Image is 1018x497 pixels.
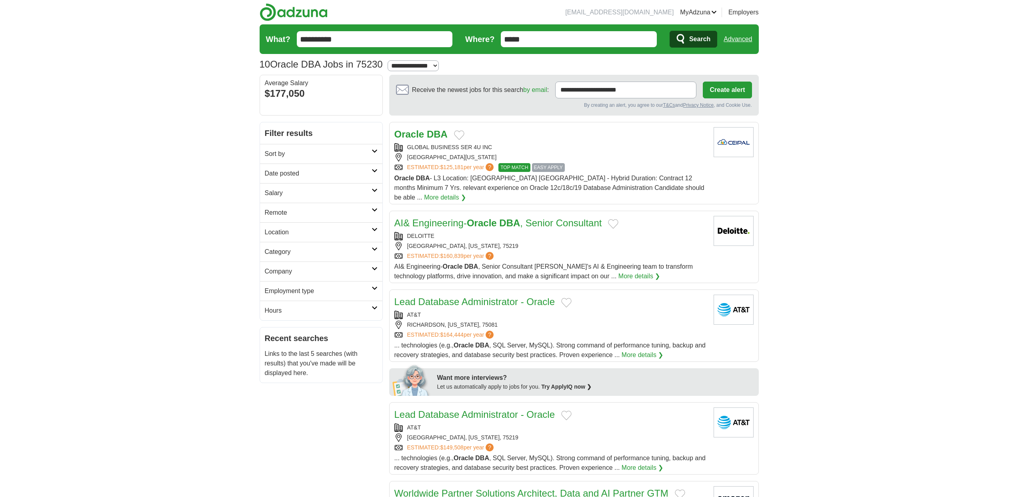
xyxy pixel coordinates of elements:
span: $125,181 [440,164,463,170]
button: Add to favorite jobs [561,298,572,307]
span: ? [486,252,494,260]
div: GLOBAL BUSINESS SER 4U INC [394,143,707,152]
strong: Oracle [394,175,414,182]
label: Where? [465,33,494,45]
a: Hours [260,301,382,320]
h2: Sort by [265,149,372,159]
img: apply-iq-scientist.png [392,364,431,396]
a: More details ❯ [622,463,664,473]
h2: Salary [265,188,372,198]
a: Company [260,261,382,281]
span: ? [486,163,494,171]
span: ? [486,443,494,451]
img: Adzuna logo [260,3,328,21]
strong: Oracle [442,263,462,270]
a: AT&T [407,424,421,431]
div: Let us automatically apply to jobs for you. [437,383,754,391]
a: Employers [728,8,759,17]
button: Add to favorite jobs [608,219,618,229]
a: Location [260,222,382,242]
div: [GEOGRAPHIC_DATA], [US_STATE], 75219 [394,242,707,250]
a: Advanced [724,31,752,47]
button: Add to favorite jobs [454,130,464,140]
a: Salary [260,183,382,203]
a: Try ApplyIQ now ❯ [541,383,592,390]
a: More details ❯ [618,271,660,281]
span: Search [689,31,710,47]
img: AT&T logo [714,407,754,437]
span: $160,839 [440,253,463,259]
a: AI& Engineering-Oracle DBA, Senior Consultant [394,218,602,228]
span: $164,444 [440,331,463,338]
h2: Filter results [260,122,382,144]
h2: Employment type [265,286,372,296]
span: - L3 Location: [GEOGRAPHIC_DATA] [GEOGRAPHIC_DATA] - Hybrid Duration: Contract 12 months Minimum ... [394,175,704,201]
a: Employment type [260,281,382,301]
a: Privacy Notice [683,102,714,108]
h2: Hours [265,306,372,315]
strong: DBA [499,218,520,228]
a: Lead Database Administrator - Oracle [394,409,555,420]
a: by email [523,86,547,93]
h2: Category [265,247,372,257]
a: T&Cs [663,102,675,108]
li: [EMAIL_ADDRESS][DOMAIN_NAME] [565,8,674,17]
a: ESTIMATED:$160,839per year? [407,252,496,260]
a: More details ❯ [424,193,466,202]
img: Company logo [714,127,754,157]
strong: Oracle [454,342,474,349]
h2: Date posted [265,169,372,178]
button: Search [670,31,717,48]
div: [GEOGRAPHIC_DATA], [US_STATE], 75219 [394,433,707,442]
h2: Location [265,228,372,237]
button: Create alert [703,82,752,98]
span: AI& Engineering- , Senior Consultant [PERSON_NAME]'s AI & Engineering team to transform technolog... [394,263,693,279]
a: ESTIMATED:$125,181per year? [407,163,496,172]
strong: Oracle [467,218,497,228]
span: 10 [260,57,270,72]
a: Remote [260,203,382,222]
label: What? [266,33,290,45]
a: AT&T [407,311,421,318]
h2: Remote [265,208,372,218]
div: By creating an alert, you agree to our and , and Cookie Use. [396,102,752,109]
a: Date posted [260,164,382,183]
div: [GEOGRAPHIC_DATA][US_STATE] [394,153,707,162]
strong: DBA [475,342,489,349]
h2: Recent searches [265,332,378,344]
span: Receive the newest jobs for this search : [412,85,549,95]
p: Links to the last 5 searches (with results) that you've made will be displayed here. [265,349,378,378]
a: ESTIMATED:$164,444per year? [407,331,496,339]
a: ESTIMATED:$149,508per year? [407,443,496,452]
a: Sort by [260,144,382,164]
button: Add to favorite jobs [561,411,572,420]
div: Want more interviews? [437,373,754,383]
a: Lead Database Administrator - Oracle [394,296,555,307]
img: AT&T logo [714,295,754,325]
h1: Oracle DBA Jobs in 75230 [260,59,383,70]
a: More details ❯ [622,350,664,360]
div: RICHARDSON, [US_STATE], 75081 [394,321,707,329]
a: Category [260,242,382,261]
strong: DBA [464,263,478,270]
img: Deloitte logo [714,216,754,246]
strong: DBA [416,175,430,182]
span: $149,508 [440,444,463,451]
span: ... technologies (e.g., , SQL Server, MySQL). Strong command of performance tuning, backup and re... [394,455,706,471]
a: Oracle DBA [394,129,448,140]
strong: Oracle [394,129,424,140]
div: $177,050 [265,86,378,101]
span: EASY APPLY [532,163,565,172]
strong: DBA [427,129,448,140]
span: ? [486,331,494,339]
strong: DBA [475,455,489,461]
span: TOP MATCH [498,163,530,172]
span: ... technologies (e.g., , SQL Server, MySQL). Strong command of performance tuning, backup and re... [394,342,706,358]
a: DELOITTE [407,233,434,239]
a: MyAdzuna [680,8,717,17]
h2: Company [265,267,372,276]
div: Average Salary [265,80,378,86]
strong: Oracle [454,455,474,461]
